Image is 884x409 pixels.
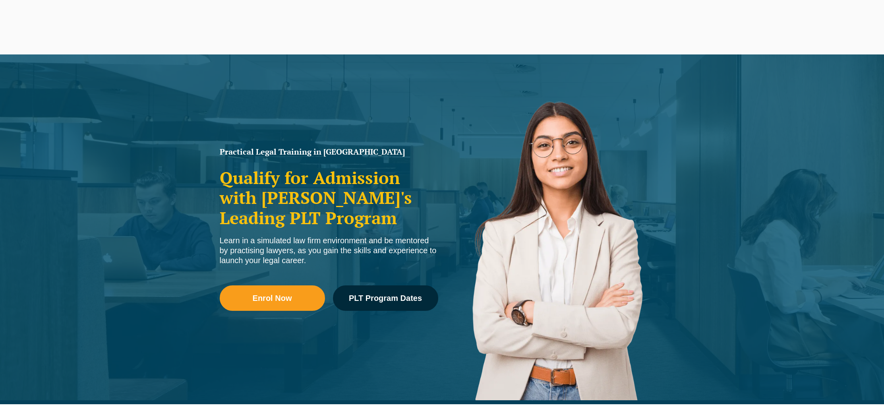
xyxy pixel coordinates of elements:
[220,236,438,266] div: Learn in a simulated law firm environment and be mentored by practising lawyers, as you gain the ...
[333,285,438,311] a: PLT Program Dates
[349,294,422,302] span: PLT Program Dates
[253,294,292,302] span: Enrol Now
[220,168,438,228] h2: Qualify for Admission with [PERSON_NAME]'s Leading PLT Program
[220,148,438,156] h1: Practical Legal Training in [GEOGRAPHIC_DATA]
[220,285,325,311] a: Enrol Now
